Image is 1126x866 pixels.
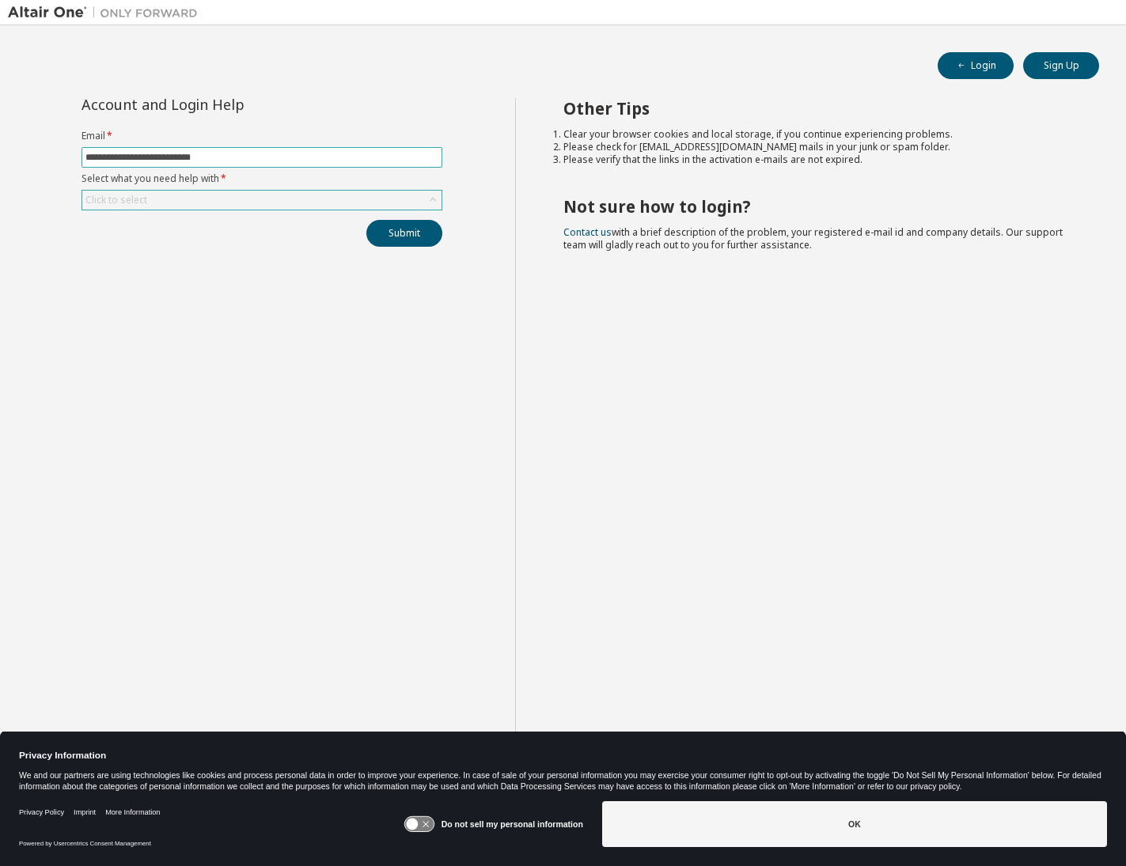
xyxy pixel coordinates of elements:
li: Please verify that the links in the activation e-mails are not expired. [563,153,1071,166]
button: Login [938,52,1014,79]
div: Click to select [85,194,147,206]
li: Clear your browser cookies and local storage, if you continue experiencing problems. [563,128,1071,141]
li: Please check for [EMAIL_ADDRESS][DOMAIN_NAME] mails in your junk or spam folder. [563,141,1071,153]
span: with a brief description of the problem, your registered e-mail id and company details. Our suppo... [563,225,1063,251]
label: Select what you need help with [82,172,442,185]
label: Email [82,130,442,142]
button: Sign Up [1023,52,1099,79]
h2: Other Tips [563,98,1071,119]
div: Account and Login Help [82,98,370,111]
img: Altair One [8,5,206,21]
h2: Not sure how to login? [563,196,1071,217]
a: Contact us [563,225,612,239]
button: Submit [366,220,442,247]
div: Click to select [82,191,442,210]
